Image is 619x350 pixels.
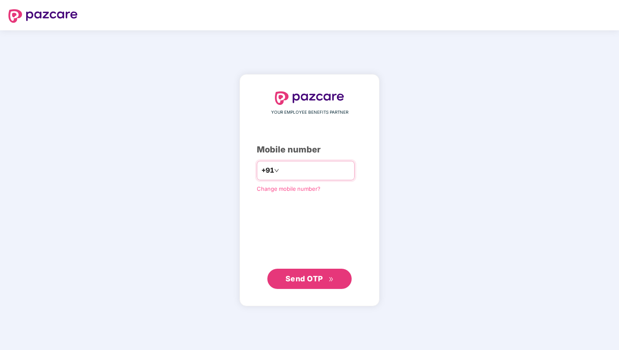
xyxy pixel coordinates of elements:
span: Send OTP [285,274,323,283]
span: +91 [261,165,274,176]
img: logo [275,91,344,105]
button: Send OTPdouble-right [267,269,352,289]
img: logo [8,9,78,23]
span: YOUR EMPLOYEE BENEFITS PARTNER [271,109,348,116]
span: down [274,168,279,173]
span: double-right [328,277,334,282]
a: Change mobile number? [257,185,320,192]
div: Mobile number [257,143,362,156]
